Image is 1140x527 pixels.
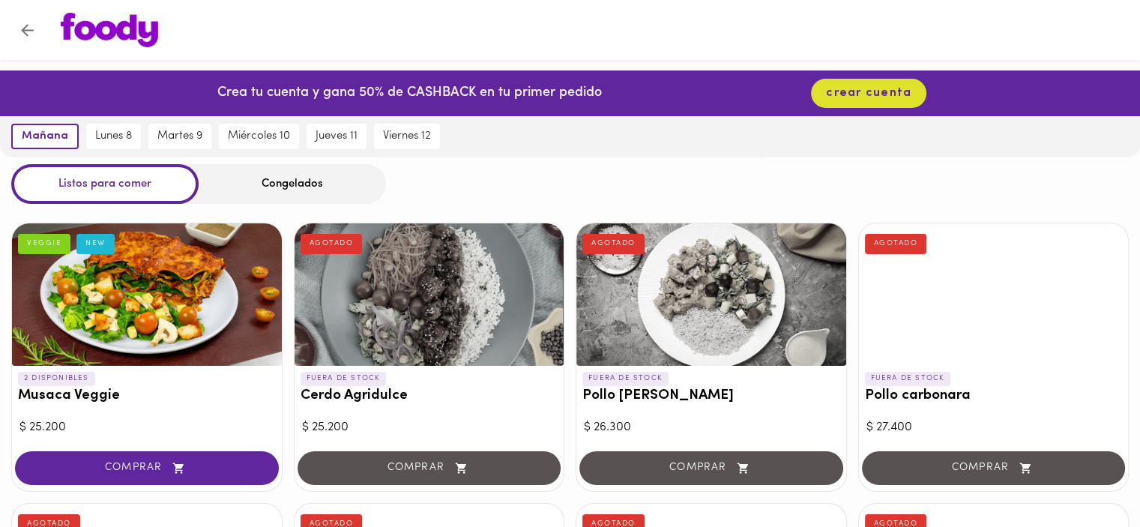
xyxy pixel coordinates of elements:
[811,79,926,108] button: crear cuenta
[19,419,274,436] div: $ 25.200
[383,130,431,143] span: viernes 12
[295,223,564,366] div: Cerdo Agridulce
[228,130,290,143] span: miércoles 10
[582,234,645,253] div: AGOTADO
[18,234,70,253] div: VEGGIE
[582,388,840,404] h3: Pollo [PERSON_NAME]
[866,419,1121,436] div: $ 27.400
[584,419,839,436] div: $ 26.300
[217,84,602,103] p: Crea tu cuenta y gana 50% de CASHBACK en tu primer pedido
[865,372,951,385] p: FUERA DE STOCK
[11,124,79,149] button: mañana
[374,124,440,149] button: viernes 12
[865,234,927,253] div: AGOTADO
[18,388,276,404] h3: Musaca Veggie
[76,234,115,253] div: NEW
[219,124,299,149] button: miércoles 10
[157,130,202,143] span: martes 9
[15,451,279,485] button: COMPRAR
[148,124,211,149] button: martes 9
[582,372,669,385] p: FUERA DE STOCK
[86,124,141,149] button: lunes 8
[576,223,846,366] div: Pollo Tikka Massala
[11,164,199,204] div: Listos para comer
[307,124,367,149] button: jueves 11
[865,388,1123,404] h3: Pollo carbonara
[95,130,132,143] span: lunes 8
[18,372,95,385] p: 2 DISPONIBLES
[301,388,558,404] h3: Cerdo Agridulce
[9,12,46,49] button: Volver
[22,130,68,143] span: mañana
[859,223,1129,366] div: Pollo carbonara
[199,164,386,204] div: Congelados
[826,86,911,100] span: crear cuenta
[316,130,358,143] span: jueves 11
[301,372,387,385] p: FUERA DE STOCK
[301,234,363,253] div: AGOTADO
[34,462,260,475] span: COMPRAR
[61,13,158,47] img: logo.png
[302,419,557,436] div: $ 25.200
[12,223,282,366] div: Musaca Veggie
[1053,440,1125,512] iframe: Messagebird Livechat Widget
